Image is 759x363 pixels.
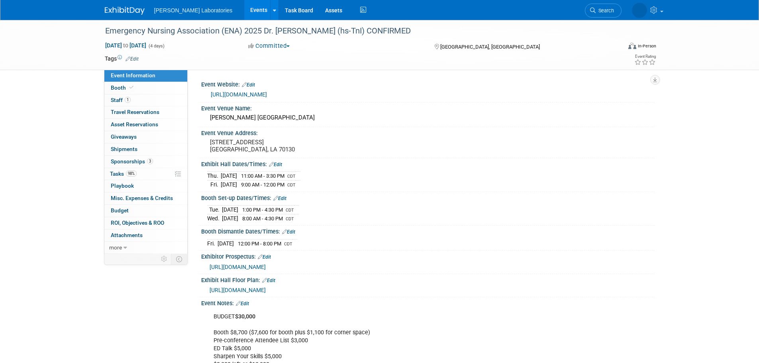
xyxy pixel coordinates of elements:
div: Booth Dismantle Dates/Times: [201,226,655,236]
td: Tags [105,55,139,63]
a: Edit [126,56,139,62]
a: [URL][DOMAIN_NAME] [210,264,266,270]
span: 9:00 AM - 12:00 PM [241,182,284,188]
div: Booth Set-up Dates/Times: [201,192,655,202]
a: Giveaways [104,131,187,143]
div: Emergency Nursing Association (ENA) 2025 Dr. [PERSON_NAME] (hs-TnI) CONFIRMED [102,24,610,38]
a: Sponsorships3 [104,156,187,168]
div: Event Website: [201,78,655,89]
span: Shipments [111,146,137,152]
div: Event Notes: [201,297,655,308]
td: Fri. [207,239,218,247]
span: Asset Reservations [111,121,158,128]
span: Search [596,8,614,14]
div: Event Rating [634,55,656,59]
span: Event Information [111,72,155,78]
span: 1 [125,97,131,103]
pre: [STREET_ADDRESS] [GEOGRAPHIC_DATA], LA 70130 [210,139,381,153]
a: Asset Reservations [104,119,187,131]
td: Personalize Event Tab Strip [157,254,171,264]
span: Attachments [111,232,143,238]
td: Tue. [207,206,222,214]
td: Thu. [207,172,221,181]
a: Staff1 [104,94,187,106]
span: Travel Reservations [111,109,159,115]
span: CDT [287,174,296,179]
span: Booth [111,84,135,91]
div: Exhibit Hall Dates/Times: [201,158,655,169]
span: Misc. Expenses & Credits [111,195,173,201]
i: Booth reservation complete [129,85,133,90]
a: Edit [242,82,255,88]
span: Giveaways [111,133,137,140]
a: more [104,242,187,254]
b: $30,000 [235,313,255,320]
td: [DATE] [222,214,238,222]
a: ROI, Objectives & ROO [104,217,187,229]
img: ExhibitDay [105,7,145,15]
span: 11:00 AM - 3:30 PM [241,173,284,179]
button: Committed [245,42,293,50]
a: Search [585,4,622,18]
span: Playbook [111,182,134,189]
div: Event Venue Address: [201,127,655,137]
a: Travel Reservations [104,106,187,118]
span: to [122,42,129,49]
a: Edit [273,196,286,201]
a: Edit [282,229,295,235]
a: Playbook [104,180,187,192]
td: Toggle Event Tabs [171,254,187,264]
span: 3 [147,158,153,164]
a: Event Information [104,70,187,82]
span: CDT [284,241,292,247]
div: [PERSON_NAME] [GEOGRAPHIC_DATA] [207,112,649,124]
span: ROI, Objectives & ROO [111,220,164,226]
img: Tisha Davis [632,3,647,18]
span: 8:00 AM - 4:30 PM [242,216,283,222]
span: Sponsorships [111,158,153,165]
div: Exhibit Hall Floor Plan: [201,274,655,285]
a: Edit [262,278,275,283]
a: Booth [104,82,187,94]
span: (4 days) [148,43,165,49]
span: 12:00 PM - 8:00 PM [238,241,281,247]
a: [URL][DOMAIN_NAME] [210,287,266,293]
a: Edit [258,254,271,260]
td: [DATE] [222,206,238,214]
a: Misc. Expenses & Credits [104,192,187,204]
span: 98% [126,171,137,177]
span: Staff [111,97,131,103]
span: more [109,244,122,251]
td: [DATE] [221,181,237,189]
a: Edit [269,162,282,167]
span: [PERSON_NAME] Laboratories [154,7,233,14]
a: Tasks98% [104,168,187,180]
td: Fri. [207,181,221,189]
td: [DATE] [221,172,237,181]
span: [GEOGRAPHIC_DATA], [GEOGRAPHIC_DATA] [440,44,540,50]
a: [URL][DOMAIN_NAME] [211,91,267,98]
td: [DATE] [218,239,234,247]
a: Budget [104,205,187,217]
div: In-Person [637,43,656,49]
a: Shipments [104,143,187,155]
span: Tasks [110,171,137,177]
span: Budget [111,207,129,214]
span: [DATE] [DATE] [105,42,147,49]
td: Wed. [207,214,222,222]
a: Attachments [104,230,187,241]
div: Event Venue Name: [201,102,655,112]
img: Format-Inperson.png [628,43,636,49]
a: Edit [236,301,249,306]
span: CDT [286,208,294,213]
span: CDT [286,216,294,222]
span: 1:00 PM - 4:30 PM [242,207,283,213]
span: CDT [287,182,296,188]
div: Exhibitor Prospectus: [201,251,655,261]
div: Event Format [575,41,657,53]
